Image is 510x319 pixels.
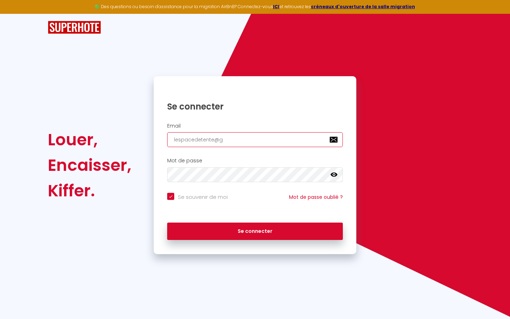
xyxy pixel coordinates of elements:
[48,178,131,203] div: Kiffer.
[311,4,415,10] a: créneaux d'ouverture de la salle migration
[167,101,343,112] h1: Se connecter
[167,223,343,240] button: Se connecter
[289,194,343,201] a: Mot de passe oublié ?
[273,4,279,10] a: ICI
[48,21,101,34] img: SuperHote logo
[48,127,131,152] div: Louer,
[167,158,343,164] h2: Mot de passe
[48,152,131,178] div: Encaisser,
[167,123,343,129] h2: Email
[167,132,343,147] input: Ton Email
[6,3,27,24] button: Ouvrir le widget de chat LiveChat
